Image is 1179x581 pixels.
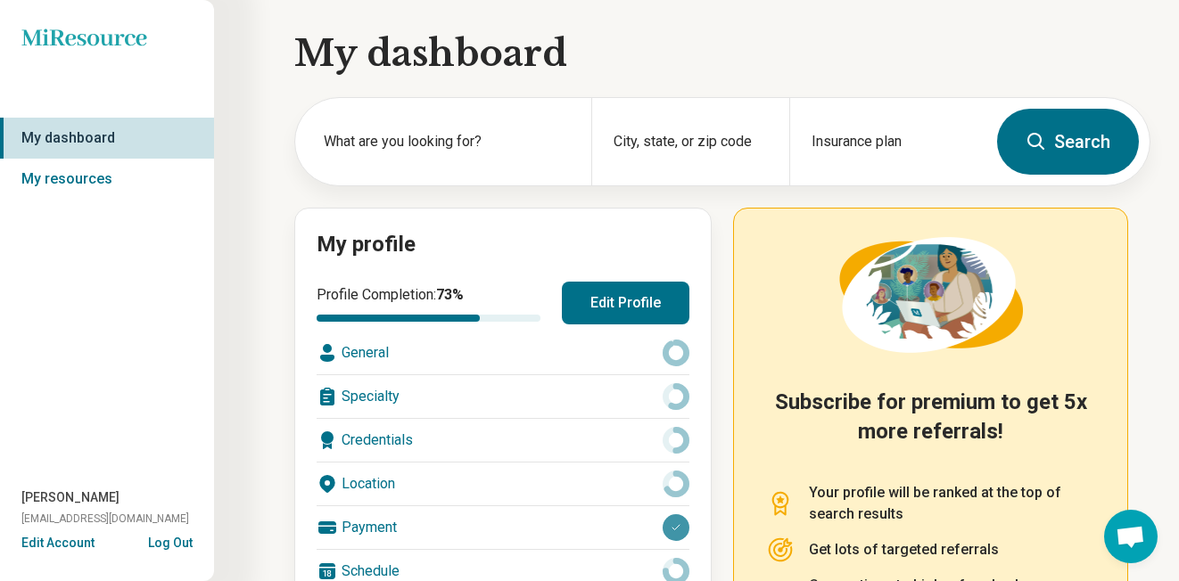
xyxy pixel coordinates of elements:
[809,539,999,561] p: Get lots of targeted referrals
[317,506,689,549] div: Payment
[317,331,689,374] div: General
[317,462,689,505] div: Location
[317,375,689,418] div: Specialty
[148,534,193,548] button: Log Out
[1104,510,1158,563] div: Open chat
[436,286,464,303] span: 73 %
[324,131,570,152] label: What are you looking for?
[317,419,689,462] div: Credentials
[21,534,95,552] button: Edit Account
[317,284,540,322] div: Profile Completion:
[766,388,1095,461] h2: Subscribe for premium to get 5x more referrals!
[562,282,689,324] button: Edit Profile
[21,488,120,507] span: [PERSON_NAME]
[317,230,689,260] h2: My profile
[809,482,1095,525] p: Your profile will be ranked at the top of search results
[294,29,1150,78] h1: My dashboard
[21,511,189,527] span: [EMAIL_ADDRESS][DOMAIN_NAME]
[997,109,1139,175] button: Search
